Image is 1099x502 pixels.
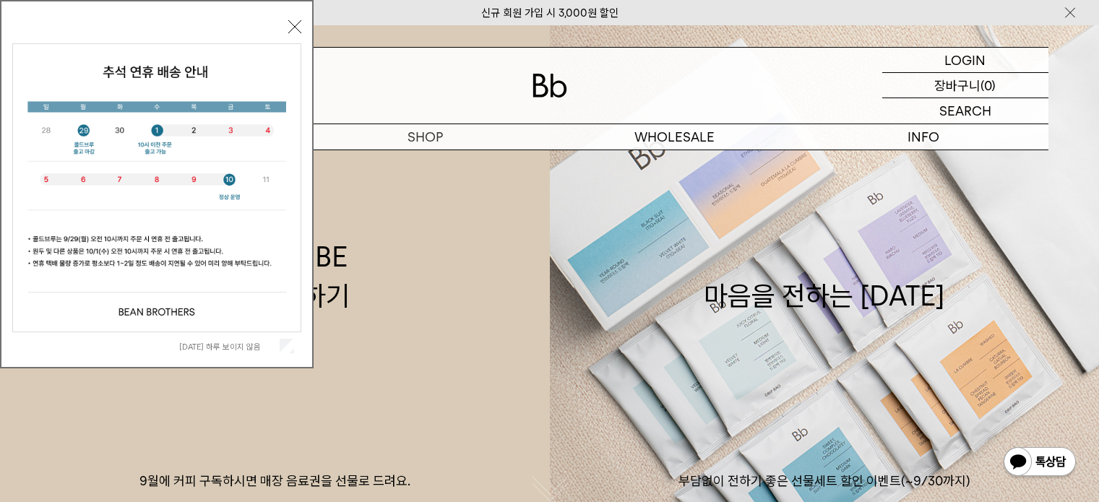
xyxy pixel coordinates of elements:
p: WHOLESALE [550,124,799,150]
a: SHOP [301,124,550,150]
p: SEARCH [939,98,991,124]
label: [DATE] 하루 보이지 않음 [179,342,277,352]
a: LOGIN [882,48,1048,73]
button: 닫기 [288,20,301,33]
p: 장바구니 [934,73,981,98]
div: 마음을 전하는 [DATE] [704,238,945,314]
a: 장바구니 (0) [882,73,1048,98]
p: LOGIN [944,48,986,72]
p: INFO [799,124,1048,150]
img: 카카오톡 채널 1:1 채팅 버튼 [1002,446,1077,480]
a: 신규 회원 가입 시 3,000원 할인 [481,7,619,20]
p: (0) [981,73,996,98]
img: 로고 [533,74,567,98]
img: 5e4d662c6b1424087153c0055ceb1a13_140731.jpg [13,44,301,332]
